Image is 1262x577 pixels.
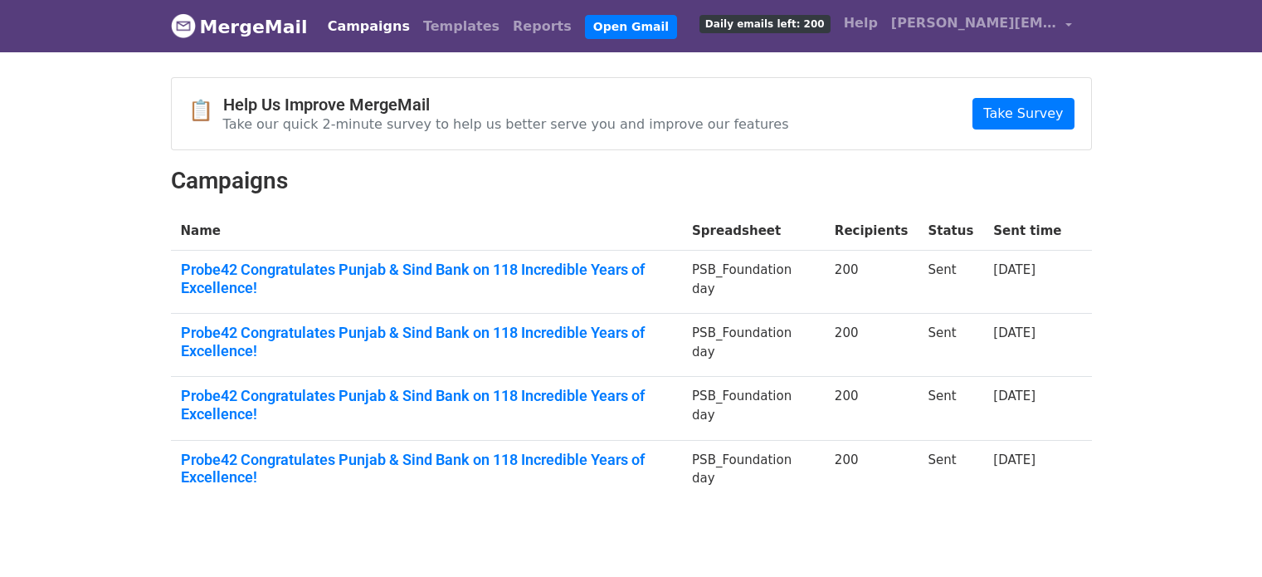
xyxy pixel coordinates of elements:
[993,452,1035,467] a: [DATE]
[825,314,918,377] td: 200
[171,9,308,44] a: MergeMail
[993,325,1035,340] a: [DATE]
[171,167,1092,195] h2: Campaigns
[188,99,223,123] span: 📋
[682,377,825,440] td: PSB_Foundation day
[884,7,1079,46] a: [PERSON_NAME][EMAIL_ADDRESS][DOMAIN_NAME]
[918,212,983,251] th: Status
[693,7,837,40] a: Daily emails left: 200
[682,440,825,503] td: PSB_Foundation day
[181,387,673,423] a: Probe42 Congratulates Punjab & Sind Bank on 118 Incredible Years of Excellence!
[825,212,918,251] th: Recipients
[972,98,1074,130] a: Take Survey
[918,377,983,440] td: Sent
[983,212,1071,251] th: Sent time
[417,10,506,43] a: Templates
[825,440,918,503] td: 200
[171,212,683,251] th: Name
[181,451,673,487] a: Probe42 Congratulates Punjab & Sind Bank on 118 Incredible Years of Excellence!
[181,324,673,359] a: Probe42 Congratulates Punjab & Sind Bank on 118 Incredible Years of Excellence!
[506,10,578,43] a: Reports
[825,251,918,314] td: 200
[993,262,1035,277] a: [DATE]
[993,389,1035,403] a: [DATE]
[699,15,831,33] span: Daily emails left: 200
[223,115,789,133] p: Take our quick 2-minute survey to help us better serve you and improve our features
[918,440,983,503] td: Sent
[682,314,825,377] td: PSB_Foundation day
[181,261,673,296] a: Probe42 Congratulates Punjab & Sind Bank on 118 Incredible Years of Excellence!
[171,13,196,38] img: MergeMail logo
[918,251,983,314] td: Sent
[682,212,825,251] th: Spreadsheet
[825,377,918,440] td: 200
[585,15,677,39] a: Open Gmail
[837,7,884,40] a: Help
[682,251,825,314] td: PSB_Foundation day
[223,95,789,115] h4: Help Us Improve MergeMail
[321,10,417,43] a: Campaigns
[891,13,1057,33] span: [PERSON_NAME][EMAIL_ADDRESS][DOMAIN_NAME]
[918,314,983,377] td: Sent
